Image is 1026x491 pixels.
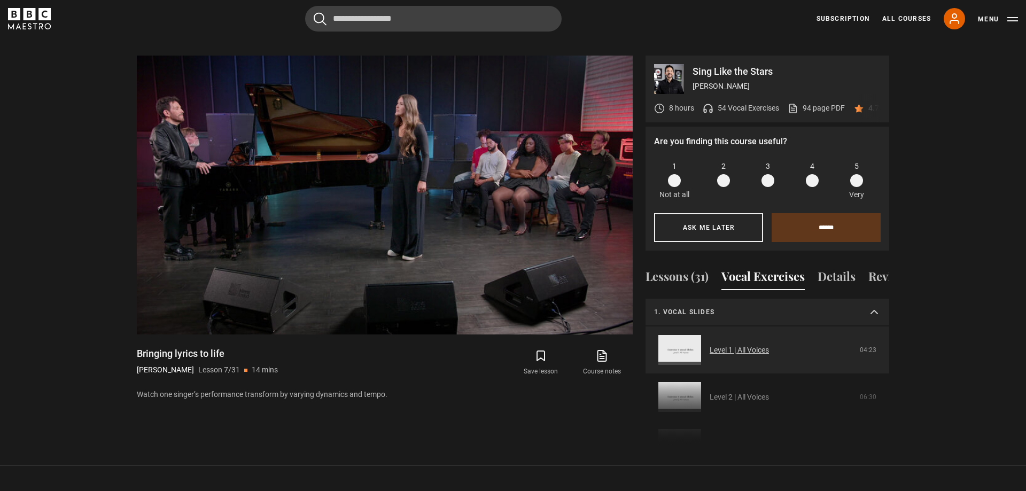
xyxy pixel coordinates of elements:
button: Details [818,268,856,290]
span: 2 [721,161,726,172]
a: Subscription [817,14,869,24]
button: Submit the search query [314,12,327,26]
p: 54 Vocal Exercises [718,103,779,114]
button: Reviews (60) [868,268,935,290]
a: 94 page PDF [788,103,845,114]
button: Vocal Exercises [721,268,805,290]
p: Watch one singer’s performance transform by varying dynamics and tempo. [137,389,633,400]
p: 1. Vocal slides [654,307,855,317]
p: Sing Like the Stars [693,67,881,76]
svg: BBC Maestro [8,8,51,29]
p: Are you finding this course useful? [654,135,881,148]
summary: 1. Vocal slides [646,299,889,326]
video-js: Video Player [137,56,633,334]
p: [PERSON_NAME] [137,364,194,376]
h1: Bringing lyrics to life [137,347,278,360]
span: 4 [810,161,814,172]
button: Save lesson [510,347,571,378]
a: Course notes [572,347,633,378]
button: Toggle navigation [978,14,1018,25]
p: 8 hours [669,103,694,114]
span: 1 [672,161,677,172]
p: [PERSON_NAME] [693,81,881,92]
a: All Courses [882,14,931,24]
input: Search [305,6,562,32]
p: Lesson 7/31 [198,364,240,376]
span: 5 [854,161,859,172]
button: Ask me later [654,213,763,242]
p: Not at all [659,189,689,200]
span: 3 [766,161,770,172]
p: 14 mins [252,364,278,376]
button: Lessons (31) [646,268,709,290]
p: Very [846,189,867,200]
a: Level 1 | All Voices [710,345,769,356]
